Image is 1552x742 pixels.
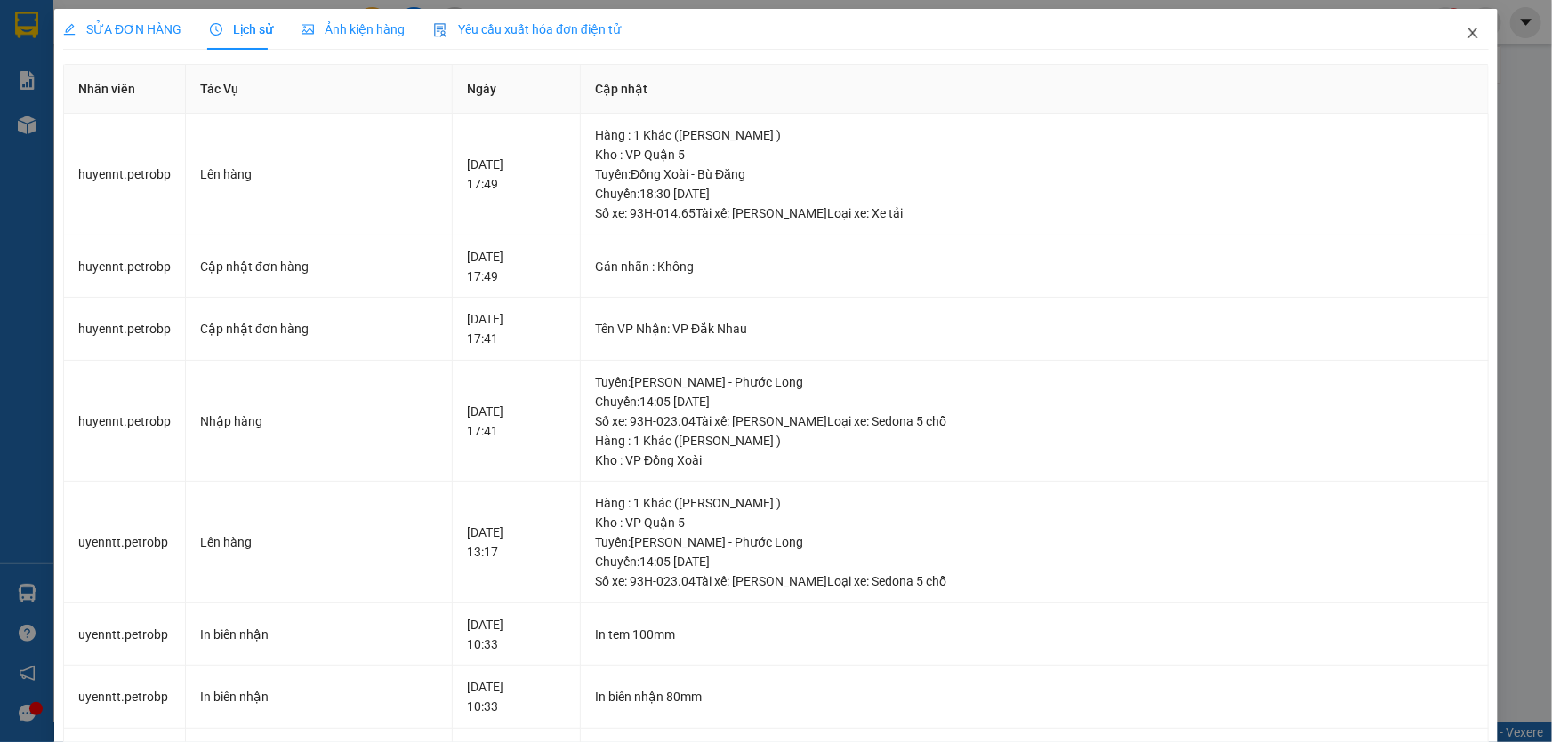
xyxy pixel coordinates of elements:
div: [DATE] 10:33 [467,677,566,716]
img: icon [433,23,447,37]
div: Kho : VP Quận 5 [595,145,1474,164]
div: [DATE] 13:17 [467,523,566,562]
div: Cập nhật đơn hàng [200,257,438,276]
span: picture [302,23,314,36]
div: In biên nhận [200,687,438,706]
div: Nhập hàng [200,411,438,431]
td: uyenntt.petrobp [64,666,186,729]
div: Kho : VP Quận 5 [595,513,1474,532]
div: [DATE] 17:49 [467,247,566,286]
div: [DATE] 17:41 [467,402,566,441]
div: In biên nhận [200,625,438,644]
span: Ảnh kiện hàng [302,22,405,36]
td: huyennt.petrobp [64,361,186,483]
span: clock-circle [210,23,222,36]
button: Close [1448,9,1498,59]
div: [DATE] 17:49 [467,155,566,194]
div: Hàng : 1 Khác ([PERSON_NAME] ) [595,493,1474,513]
th: Ngày [453,65,581,114]
div: In biên nhận 80mm [595,687,1474,706]
span: Lịch sử [210,22,273,36]
td: uyenntt.petrobp [64,482,186,603]
td: huyennt.petrobp [64,114,186,235]
div: [DATE] 10:33 [467,615,566,654]
div: Tuyến : Đồng Xoài - Bù Đăng Chuyến: 18:30 [DATE] Số xe: 93H-014.65 Tài xế: [PERSON_NAME] Loại xe:... [595,164,1474,223]
th: Tác Vụ [186,65,453,114]
div: Gán nhãn : Không [595,257,1474,276]
td: huyennt.petrobp [64,298,186,361]
div: Hàng : 1 Khác ([PERSON_NAME] ) [595,431,1474,451]
div: Lên hàng [200,164,438,184]
div: Tên VP Nhận: VP Đắk Nhau [595,319,1474,339]
span: close [1466,26,1480,40]
span: Yêu cầu xuất hóa đơn điện tử [433,22,621,36]
div: Cập nhật đơn hàng [200,319,438,339]
div: Hàng : 1 Khác ([PERSON_NAME] ) [595,125,1474,145]
div: [DATE] 17:41 [467,309,566,348]
div: In tem 100mm [595,625,1474,644]
span: edit [63,23,76,36]
div: Tuyến : [PERSON_NAME] - Phước Long Chuyến: 14:05 [DATE] Số xe: 93H-023.04 Tài xế: [PERSON_NAME] ... [595,532,1474,591]
div: Kho : VP Đồng Xoài [595,451,1474,470]
td: uyenntt.petrobp [64,603,186,666]
div: Lên hàng [200,532,438,552]
td: huyennt.petrobp [64,235,186,299]
th: Cập nhật [581,65,1489,114]
span: SỬA ĐƠN HÀNG [63,22,181,36]
div: Tuyến : [PERSON_NAME] - Phước Long Chuyến: 14:05 [DATE] Số xe: 93H-023.04 Tài xế: [PERSON_NAME] ... [595,372,1474,431]
th: Nhân viên [64,65,186,114]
